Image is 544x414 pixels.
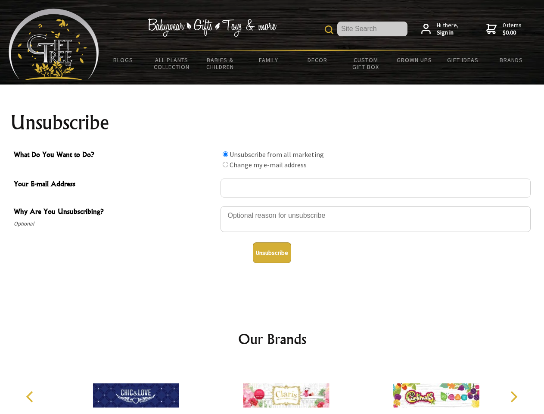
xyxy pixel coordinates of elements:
a: Custom Gift Box [342,51,390,76]
a: Grown Ups [390,51,438,69]
input: What Do You Want to Do? [223,162,228,167]
a: BLOGS [99,51,148,69]
span: What Do You Want to Do? [14,149,216,162]
button: Previous [22,387,40,406]
a: 0 items$0.00 [486,22,522,37]
a: Decor [293,51,342,69]
strong: Sign in [437,29,459,37]
img: Babywear - Gifts - Toys & more [147,19,277,37]
a: Hi there,Sign in [421,22,459,37]
h1: Unsubscribe [10,112,534,133]
h2: Our Brands [17,329,527,349]
a: Babies & Children [196,51,245,76]
button: Next [504,387,523,406]
input: Site Search [337,22,407,36]
span: Hi there, [437,22,459,37]
input: What Do You Want to Do? [223,151,228,157]
label: Change my e-mail address [230,160,307,169]
strong: $0.00 [503,29,522,37]
input: Your E-mail Address [221,179,531,198]
label: Unsubscribe from all marketing [230,150,324,159]
a: Family [245,51,293,69]
span: Why Are You Unsubscribing? [14,206,216,219]
a: Gift Ideas [438,51,487,69]
span: Optional [14,219,216,229]
img: product search [325,25,333,34]
a: Brands [487,51,536,69]
button: Unsubscribe [253,242,291,263]
span: Your E-mail Address [14,179,216,191]
img: Babyware - Gifts - Toys and more... [9,9,99,80]
span: 0 items [503,21,522,37]
a: All Plants Collection [148,51,196,76]
textarea: Why Are You Unsubscribing? [221,206,531,232]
